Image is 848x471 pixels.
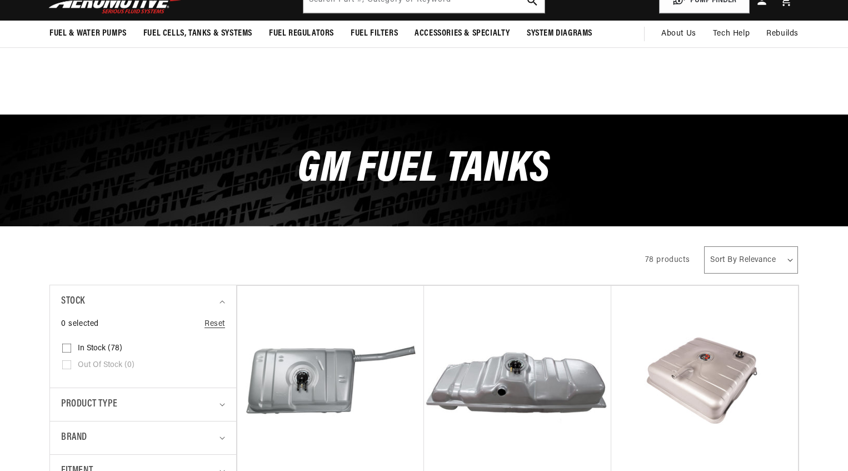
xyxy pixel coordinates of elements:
span: About Us [661,29,696,38]
a: Reset [204,318,225,330]
summary: Tech Help [705,21,758,47]
summary: Fuel Regulators [261,21,342,47]
span: 78 products [645,256,690,264]
span: Rebuilds [766,28,799,40]
span: In stock (78) [78,344,122,354]
span: Brand [61,430,87,446]
span: Accessories & Specialty [415,28,510,39]
span: Tech Help [713,28,750,40]
span: Out of stock (0) [78,360,134,370]
summary: Rebuilds [758,21,807,47]
summary: System Diagrams [518,21,601,47]
a: About Us [653,21,705,47]
span: 0 selected [61,318,99,330]
summary: Brand (0 selected) [61,422,225,454]
summary: Fuel Cells, Tanks & Systems [135,21,261,47]
span: Product type [61,396,117,413]
span: Stock [61,294,85,310]
span: Fuel & Water Pumps [49,28,127,39]
span: Fuel Cells, Tanks & Systems [143,28,252,39]
summary: Product type (0 selected) [61,388,225,421]
span: GM Fuel Tanks [298,148,550,192]
span: Fuel Regulators [269,28,334,39]
summary: Accessories & Specialty [406,21,518,47]
span: System Diagrams [527,28,592,39]
summary: Fuel & Water Pumps [41,21,135,47]
summary: Fuel Filters [342,21,406,47]
span: Fuel Filters [351,28,398,39]
summary: Stock (0 selected) [61,285,225,318]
